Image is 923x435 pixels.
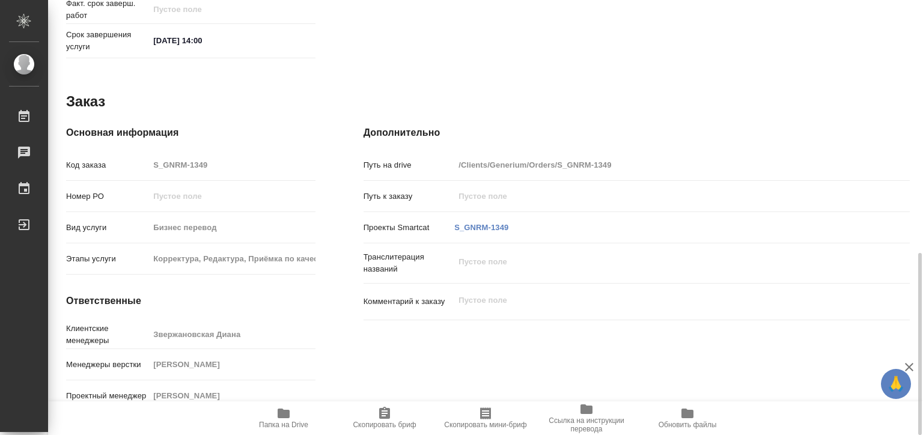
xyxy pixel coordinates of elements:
input: Пустое поле [149,187,315,205]
button: Ссылка на инструкции перевода [536,401,637,435]
input: Пустое поле [149,387,315,404]
span: 🙏 [886,371,906,397]
span: Папка на Drive [259,421,308,429]
button: Скопировать бриф [334,401,435,435]
span: Обновить файлы [659,421,717,429]
p: Путь к заказу [364,190,455,202]
p: Срок завершения услуги [66,29,149,53]
input: Пустое поле [149,356,315,373]
span: Скопировать мини-бриф [444,421,526,429]
span: Скопировать бриф [353,421,416,429]
h4: Ответственные [66,294,315,308]
a: S_GNRM-1349 [454,223,508,232]
input: Пустое поле [454,187,864,205]
input: Пустое поле [149,250,315,267]
input: Пустое поле [149,219,315,236]
span: Ссылка на инструкции перевода [543,416,630,433]
p: Проектный менеджер [66,390,149,402]
p: Проекты Smartcat [364,222,455,234]
button: Папка на Drive [233,401,334,435]
p: Номер РО [66,190,149,202]
button: Скопировать мини-бриф [435,401,536,435]
button: 🙏 [881,369,911,399]
p: Вид услуги [66,222,149,234]
button: Обновить файлы [637,401,738,435]
p: Код заказа [66,159,149,171]
p: Этапы услуги [66,253,149,265]
input: Пустое поле [454,156,864,174]
h4: Дополнительно [364,126,910,140]
p: Клиентские менеджеры [66,323,149,347]
h2: Заказ [66,92,105,111]
input: Пустое поле [149,326,315,343]
p: Менеджеры верстки [66,359,149,371]
h4: Основная информация [66,126,315,140]
p: Комментарий к заказу [364,296,455,308]
input: Пустое поле [149,1,254,18]
input: ✎ Введи что-нибудь [149,32,254,49]
p: Транслитерация названий [364,251,455,275]
input: Пустое поле [149,156,315,174]
p: Путь на drive [364,159,455,171]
